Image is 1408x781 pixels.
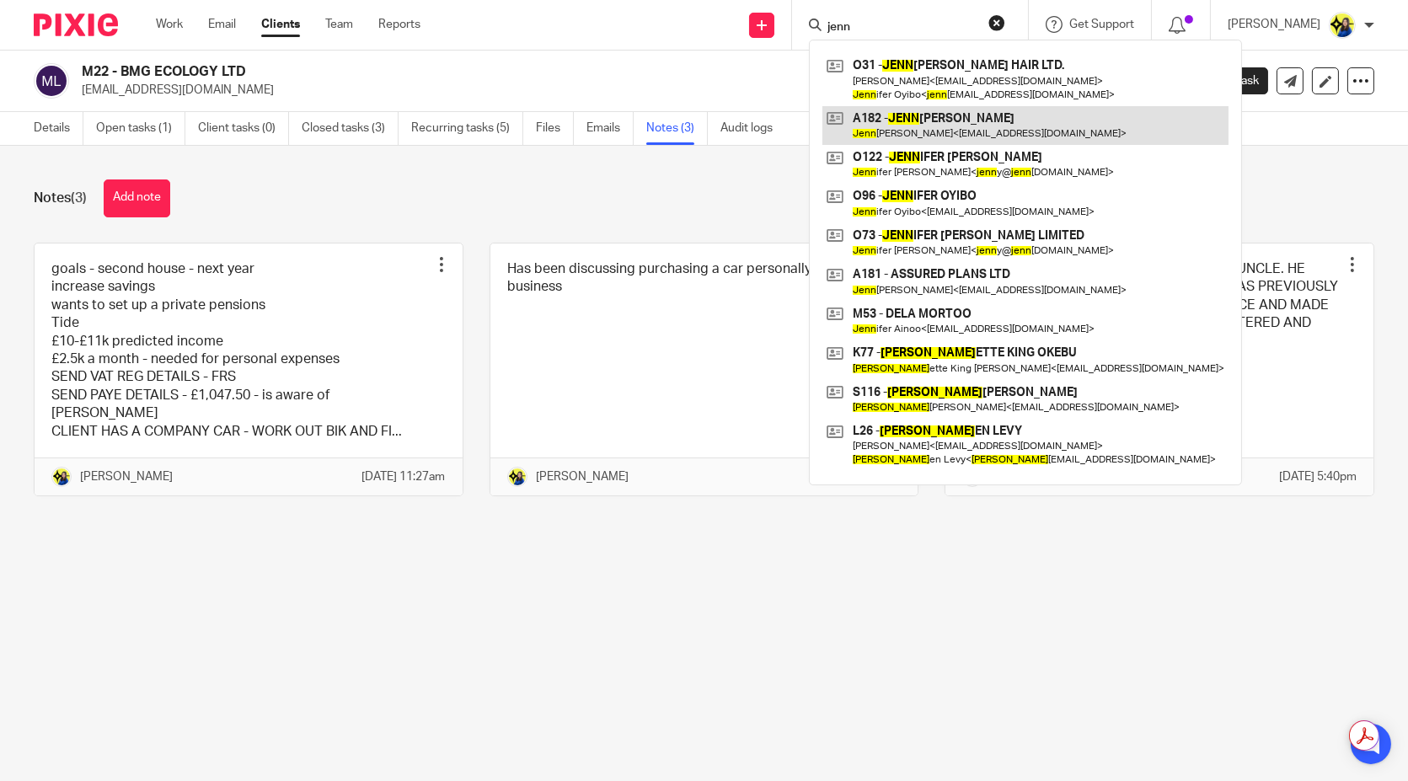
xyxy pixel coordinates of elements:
h1: Notes [34,190,87,207]
p: [PERSON_NAME] [1228,16,1320,33]
h2: M22 - BMG ECOLOGY LTD [82,63,933,81]
button: Clear [988,14,1005,31]
p: [DATE] 11:27am [362,468,446,485]
span: Get Support [1069,19,1134,30]
img: Bobo-Starbridge%201.jpg [1329,12,1356,39]
a: Emails [586,112,634,145]
img: Pixie [34,13,118,36]
a: Files [536,112,574,145]
a: Details [34,112,83,145]
p: [PERSON_NAME] [80,468,173,485]
p: [EMAIL_ADDRESS][DOMAIN_NAME] [82,82,1145,99]
a: Email [208,16,236,33]
button: Add note [104,179,170,217]
a: Open tasks (1) [96,112,185,145]
img: Bobo-Starbridge%201.jpg [51,467,72,487]
img: Bobo-Starbridge%201.jpg [507,467,527,487]
a: Work [156,16,183,33]
a: Audit logs [720,112,785,145]
p: [DATE] 5:40pm [1279,468,1357,485]
a: Clients [261,16,300,33]
a: Reports [378,16,420,33]
img: svg%3E [34,63,69,99]
a: Recurring tasks (5) [411,112,523,145]
p: [PERSON_NAME] [536,468,629,485]
a: Client tasks (0) [198,112,289,145]
a: Team [325,16,353,33]
a: Closed tasks (3) [302,112,399,145]
span: (3) [71,191,87,205]
input: Search [826,20,977,35]
a: Notes (3) [646,112,708,145]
